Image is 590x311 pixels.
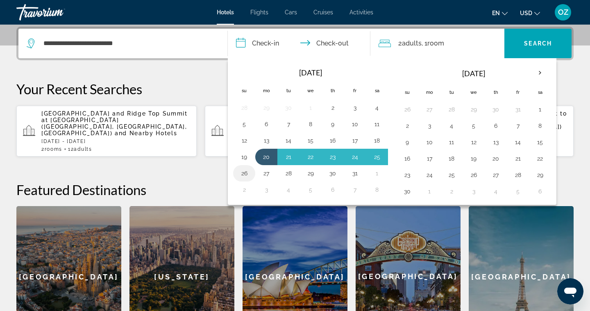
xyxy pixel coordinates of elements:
[285,9,297,16] a: Cars
[423,136,436,148] button: Day 10
[511,104,524,115] button: Day 31
[401,169,414,181] button: Day 23
[401,153,414,164] button: Day 16
[467,120,480,132] button: Day 5
[348,102,361,114] button: Day 3
[41,138,190,144] p: [DATE] - [DATE]
[511,169,524,181] button: Day 28
[511,120,524,132] button: Day 7
[16,105,197,157] button: [GEOGRAPHIC_DATA] and Ridge Top Summit at [GEOGRAPHIC_DATA] ([GEOGRAPHIC_DATA], [GEOGRAPHIC_DATA]...
[238,184,251,195] button: Day 2
[533,104,547,115] button: Day 1
[370,102,383,114] button: Day 4
[349,9,373,16] a: Activities
[529,64,551,82] button: Next month
[370,135,383,146] button: Day 18
[348,184,361,195] button: Day 7
[16,182,574,198] h2: Featured Destinations
[552,4,574,21] button: User Menu
[445,153,458,164] button: Day 18
[445,136,458,148] button: Day 11
[238,168,251,179] button: Day 26
[370,151,383,163] button: Day 25
[238,151,251,163] button: Day 19
[427,39,444,47] span: Room
[558,8,568,16] span: OZ
[533,136,547,148] button: Day 15
[401,104,414,115] button: Day 26
[282,118,295,130] button: Day 7
[520,10,532,16] span: USD
[228,29,370,58] button: Check in and out dates
[467,186,480,197] button: Day 3
[304,151,317,163] button: Day 22
[504,29,572,58] button: Search
[423,153,436,164] button: Day 17
[423,120,436,132] button: Day 3
[489,120,502,132] button: Day 6
[533,169,547,181] button: Day 29
[348,168,361,179] button: Day 31
[401,136,414,148] button: Day 9
[423,104,436,115] button: Day 27
[282,135,295,146] button: Day 14
[348,118,361,130] button: Day 10
[423,186,436,197] button: Day 1
[398,38,422,49] span: 2
[418,64,529,83] th: [DATE]
[282,151,295,163] button: Day 21
[115,130,177,136] span: and Nearby Hotels
[557,278,583,304] iframe: Кнопка запуска окна обмена сообщениями
[524,40,552,47] span: Search
[45,146,62,152] span: rooms
[401,186,414,197] button: Day 30
[304,102,317,114] button: Day 1
[492,10,500,16] span: en
[260,118,273,130] button: Day 6
[489,136,502,148] button: Day 13
[260,102,273,114] button: Day 29
[326,168,339,179] button: Day 30
[520,7,540,19] button: Change currency
[489,186,502,197] button: Day 4
[238,118,251,130] button: Day 5
[326,102,339,114] button: Day 2
[370,168,383,179] button: Day 1
[260,168,273,179] button: Day 27
[370,29,505,58] button: Travelers: 2 adults, 0 children
[348,151,361,163] button: Day 24
[304,118,317,130] button: Day 8
[260,151,273,163] button: Day 20
[74,146,92,152] span: Adults
[489,169,502,181] button: Day 27
[282,184,295,195] button: Day 4
[445,169,458,181] button: Day 25
[304,135,317,146] button: Day 15
[16,2,98,23] a: Travorium
[18,29,572,58] div: Search widget
[533,153,547,164] button: Day 22
[492,7,508,19] button: Change language
[217,9,234,16] a: Hotels
[282,102,295,114] button: Day 30
[422,38,444,49] span: , 1
[304,184,317,195] button: Day 5
[326,151,339,163] button: Day 23
[511,136,524,148] button: Day 14
[370,118,383,130] button: Day 11
[41,110,188,136] span: [GEOGRAPHIC_DATA] and Ridge Top Summit at [GEOGRAPHIC_DATA] ([GEOGRAPHIC_DATA], [GEOGRAPHIC_DATA]...
[250,9,268,16] a: Flights
[313,9,333,16] a: Cruises
[445,120,458,132] button: Day 4
[16,81,574,97] p: Your Recent Searches
[489,153,502,164] button: Day 20
[467,136,480,148] button: Day 12
[489,104,502,115] button: Day 30
[511,153,524,164] button: Day 21
[467,104,480,115] button: Day 29
[326,118,339,130] button: Day 9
